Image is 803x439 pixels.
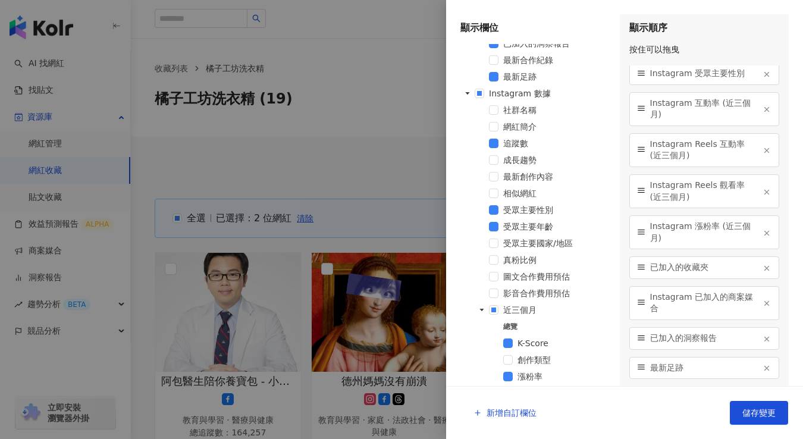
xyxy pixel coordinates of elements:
span: 受眾主要國家/地區 [503,239,573,248]
span: Instagram Reels 觀看率 (近三個月) [650,180,758,203]
span: 受眾主要性別 [503,205,553,215]
div: 按住可以拖曳 [629,44,780,56]
span: 最新足跡 [503,72,537,81]
div: Instagram Reels 觀看率 (近三個月) [629,174,780,208]
span: Instagram 漲粉率 (近三個月) [650,221,758,244]
span: 受眾主要年齡 [503,219,611,234]
span: 最新足跡 [503,70,611,84]
span: 漲粉率 [517,372,542,381]
button: 新增自訂欄位 [461,401,549,425]
span: K-Score [517,336,611,350]
button: 儲存變更 [730,401,788,425]
span: 成長趨勢 [503,153,611,167]
div: 總覽 [503,319,611,334]
span: 最新合作紀錄 [503,55,553,65]
span: 影音合作費用預估 [503,286,611,300]
span: 網紅簡介 [503,122,537,131]
div: Instagram 受眾主要性別 [629,62,780,85]
span: 最新足跡 [650,362,758,374]
span: Instagram 數據 [489,86,611,101]
span: 相似網紅 [503,189,537,198]
span: 創作類型 [517,353,611,367]
div: 最新足跡 [629,357,780,380]
span: 漲粉率 [517,369,611,384]
div: 顯示順序 [629,21,780,35]
div: Instagram 互動率 (近三個月) [629,92,780,126]
span: 近三個月 [503,303,611,317]
span: 已加入的洞察報告 [650,333,758,344]
span: 追蹤數 [503,136,611,150]
span: 圖文合作費用預估 [503,269,611,284]
span: 社群名稱 [503,103,611,117]
span: 真粉比例 [503,253,611,267]
span: Instagram 數據 [489,89,551,98]
span: 最新合作紀錄 [503,53,611,67]
span: K-Score [517,338,548,348]
span: 追蹤數 [503,139,528,148]
span: 已加入的收藏夾 [650,262,758,274]
span: 影音合作費用預估 [503,289,570,298]
span: 圖文合作費用預估 [503,272,570,281]
span: 受眾主要性別 [503,203,611,217]
span: Instagram 受眾主要性別 [650,68,758,80]
span: 最新創作內容 [503,170,611,184]
span: 創作類型 [517,355,551,365]
span: caret-down [465,90,470,96]
div: Instagram Reels 互動率 (近三個月) [629,133,780,167]
span: caret-down [479,307,485,313]
div: 已加入的收藏夾 [629,256,780,279]
span: 真粉比例 [503,255,537,265]
span: Instagram 已加入的商案媒合 [650,291,758,315]
span: 儲存變更 [742,408,776,418]
span: 最新創作內容 [503,172,553,181]
div: Instagram 漲粉率 (近三個月) [629,215,780,249]
span: 網紅簡介 [503,120,611,134]
div: 顯示欄位 [460,21,611,35]
span: 新增自訂欄位 [487,408,537,418]
span: 成長趨勢 [503,155,537,165]
div: 已加入的洞察報告 [629,327,780,350]
span: 相似網紅 [503,186,611,200]
span: 受眾主要年齡 [503,222,553,231]
span: Instagram 互動率 (近三個月) [650,98,758,121]
span: Instagram Reels 互動率 (近三個月) [650,139,758,162]
span: 社群名稱 [503,105,537,115]
span: 近三個月 [503,305,537,315]
div: Instagram 已加入的商案媒合 [629,286,780,320]
span: 受眾主要國家/地區 [503,236,611,250]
